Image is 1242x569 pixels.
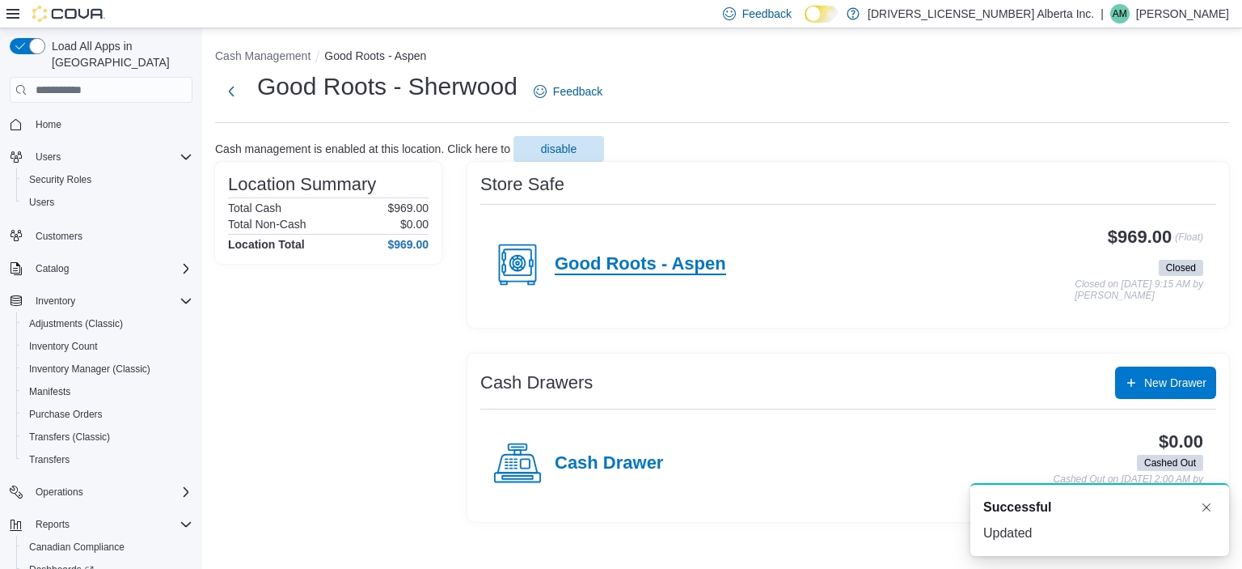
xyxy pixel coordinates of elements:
[23,537,131,557] a: Canadian Compliance
[1113,4,1127,23] span: AM
[3,223,199,247] button: Customers
[23,450,192,469] span: Transfers
[16,358,199,380] button: Inventory Manager (Classic)
[257,70,517,103] h1: Good Roots - Sherwood
[29,363,150,376] span: Inventory Manager (Classic)
[555,453,663,474] h4: Cash Drawer
[1144,456,1196,470] span: Cashed Out
[983,498,1216,517] div: Notification
[23,405,109,424] a: Purchase Orders
[29,259,192,278] span: Catalog
[3,481,199,503] button: Operations
[541,141,577,157] span: disable
[324,49,426,62] button: Good Roots - Aspen
[868,4,1094,23] p: [DRIVERS_LICENSE_NUMBER] Alberta Inc.
[23,450,76,469] a: Transfers
[16,312,199,335] button: Adjustments (Classic)
[16,536,199,558] button: Canadian Compliance
[1110,4,1130,23] div: Adam Mason
[23,170,192,189] span: Security Roles
[23,382,77,401] a: Manifests
[29,515,192,534] span: Reports
[1159,432,1203,452] h3: $0.00
[3,513,199,536] button: Reports
[1108,227,1172,247] h3: $969.00
[1175,227,1203,257] p: (Float)
[29,408,103,421] span: Purchase Orders
[215,49,310,62] button: Cash Management
[29,147,67,167] button: Users
[29,173,91,186] span: Security Roles
[23,537,192,557] span: Canadian Compliance
[29,196,54,209] span: Users
[16,426,199,448] button: Transfers (Classic)
[29,114,192,134] span: Home
[983,524,1216,543] div: Updated
[29,385,70,398] span: Manifests
[23,314,192,333] span: Adjustments (Classic)
[228,218,306,231] h6: Total Non-Cash
[29,317,123,330] span: Adjustments (Classic)
[36,151,61,163] span: Users
[36,518,70,531] span: Reports
[23,427,192,447] span: Transfers (Classic)
[387,238,429,251] h4: $969.00
[1075,279,1203,301] p: Closed on [DATE] 9:15 AM by [PERSON_NAME]
[228,238,305,251] h4: Location Total
[29,340,98,353] span: Inventory Count
[23,314,129,333] a: Adjustments (Classic)
[983,498,1051,517] span: Successful
[387,202,429,214] p: $969.00
[29,259,75,278] button: Catalog
[36,230,82,243] span: Customers
[16,448,199,471] button: Transfers
[513,136,604,162] button: disable
[23,382,192,401] span: Manifests
[1144,375,1206,391] span: New Drawer
[23,337,192,356] span: Inventory Count
[742,6,792,22] span: Feedback
[1197,498,1216,517] button: Dismiss toast
[3,290,199,312] button: Inventory
[29,482,90,502] button: Operations
[16,191,199,214] button: Users
[29,431,110,444] span: Transfers (Classic)
[553,83,602,100] span: Feedback
[29,541,125,554] span: Canadian Compliance
[16,380,199,403] button: Manifests
[3,146,199,168] button: Users
[215,75,247,108] button: Next
[29,115,68,134] a: Home
[1100,4,1104,23] p: |
[3,113,199,136] button: Home
[228,202,281,214] h6: Total Cash
[29,291,192,311] span: Inventory
[29,225,192,245] span: Customers
[36,486,83,499] span: Operations
[805,6,839,23] input: Dark Mode
[29,515,76,534] button: Reports
[555,254,726,275] h4: Good Roots - Aspen
[1115,367,1216,399] button: New Drawer
[400,218,429,231] p: $0.00
[23,193,61,212] a: Users
[36,295,75,308] span: Inventory
[45,38,192,70] span: Load All Apps in [GEOGRAPHIC_DATA]
[23,193,192,212] span: Users
[23,170,98,189] a: Security Roles
[29,482,192,502] span: Operations
[36,262,69,275] span: Catalog
[527,75,609,108] a: Feedback
[29,453,70,466] span: Transfers
[23,405,192,424] span: Purchase Orders
[480,175,564,194] h3: Store Safe
[23,359,192,379] span: Inventory Manager (Classic)
[23,427,116,447] a: Transfers (Classic)
[32,6,105,22] img: Cova
[16,403,199,426] button: Purchase Orders
[1159,260,1203,276] span: Closed
[3,257,199,280] button: Catalog
[29,147,192,167] span: Users
[23,359,157,379] a: Inventory Manager (Classic)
